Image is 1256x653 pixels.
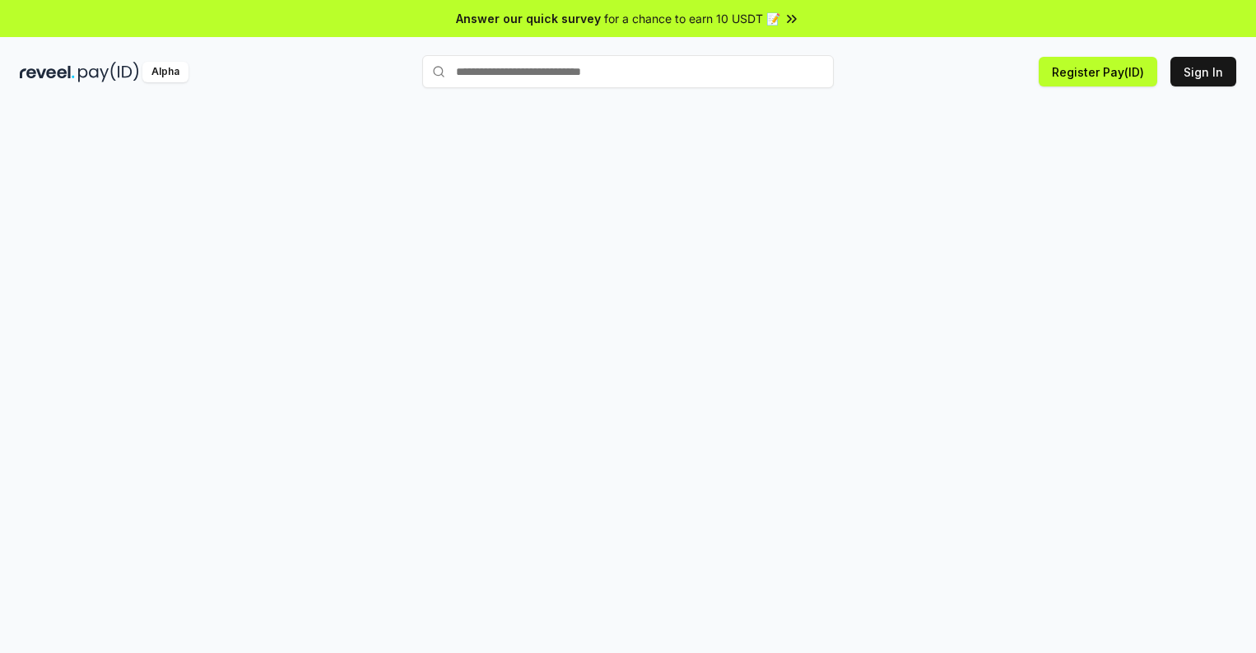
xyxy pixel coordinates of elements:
[78,62,139,82] img: pay_id
[142,62,188,82] div: Alpha
[1170,57,1236,86] button: Sign In
[456,10,601,27] span: Answer our quick survey
[604,10,780,27] span: for a chance to earn 10 USDT 📝
[20,62,75,82] img: reveel_dark
[1039,57,1157,86] button: Register Pay(ID)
